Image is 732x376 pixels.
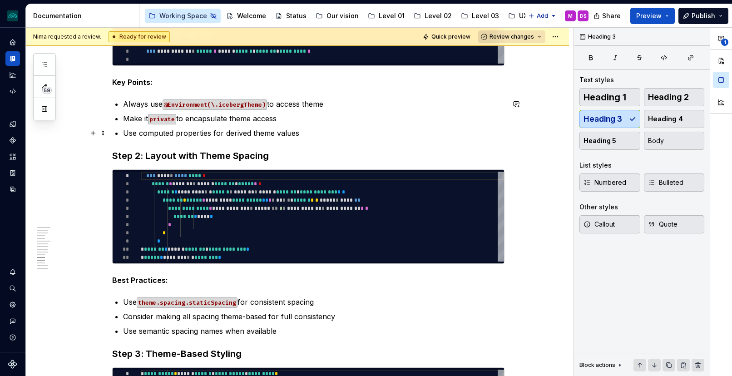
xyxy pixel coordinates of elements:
[379,11,405,20] div: Level 01
[579,132,640,150] button: Heading 5
[579,361,615,369] div: Block actions
[721,39,728,46] span: 1
[123,326,504,336] p: Use semantic spacing names when available
[112,149,504,162] h3: Step 2: Layout with Theme Spacing
[33,33,101,40] span: requested a review.
[5,182,20,197] a: Data sources
[644,88,705,106] button: Heading 2
[5,265,20,279] button: Notifications
[579,75,614,84] div: Text styles
[33,11,135,20] div: Documentation
[519,11,556,20] div: UX patterns
[5,68,20,82] a: Analytics
[602,11,621,20] span: Share
[504,9,560,23] a: UX patterns
[584,136,616,145] span: Heading 5
[223,9,270,23] a: Welcome
[272,9,310,23] a: Status
[123,297,504,307] p: Use for consistent spacing
[7,10,18,21] img: 418c6d47-6da6-4103-8b13-b5999f8989a1.png
[678,8,728,24] button: Publish
[490,33,534,40] span: Review changes
[648,136,664,145] span: Body
[457,9,503,23] a: Level 03
[410,9,455,23] a: Level 02
[326,11,359,20] div: Our vision
[478,30,545,43] button: Review changes
[580,12,587,20] div: DS
[123,113,504,124] p: Make it to encapsulate theme access
[648,178,683,187] span: Bulleted
[33,33,47,40] span: Nima
[5,166,20,180] a: Storybook stories
[5,117,20,131] a: Design tokens
[5,35,20,49] a: Home
[123,128,504,139] p: Use computed properties for derived theme values
[8,360,17,369] svg: Supernova Logo
[42,87,52,94] span: 59
[148,114,176,124] code: private
[112,276,168,285] strong: Best Practices:
[137,297,237,308] code: theme.spacing.staticSpacing
[5,297,20,312] a: Settings
[286,11,307,20] div: Status
[579,215,640,233] button: Callout
[145,9,221,23] a: Working Space
[5,281,20,296] button: Search ⌘K
[648,114,683,124] span: Heading 4
[630,8,675,24] button: Preview
[364,9,408,23] a: Level 01
[163,99,267,110] code: @Environment(\.icebergTheme)
[109,31,170,42] div: Ready for review
[579,173,640,192] button: Numbered
[644,215,705,233] button: Quote
[636,11,662,20] span: Preview
[584,220,615,229] span: Callout
[159,11,207,20] div: Working Space
[145,7,524,25] div: Page tree
[5,314,20,328] button: Contact support
[644,132,705,150] button: Body
[692,11,715,20] span: Publish
[644,173,705,192] button: Bulleted
[568,12,573,20] div: M
[648,93,689,102] span: Heading 2
[579,203,618,212] div: Other styles
[5,84,20,99] a: Code automation
[579,359,623,371] div: Block actions
[537,12,548,20] span: Add
[644,110,705,128] button: Heading 4
[5,149,20,164] a: Assets
[123,311,504,322] p: Consider making all spacing theme-based for full consistency
[5,133,20,148] a: Components
[584,178,626,187] span: Numbered
[112,78,153,87] strong: Key Points:
[579,161,612,170] div: List styles
[579,88,640,106] button: Heading 1
[312,9,362,23] a: Our vision
[425,11,452,20] div: Level 02
[112,347,504,360] h3: Step 3: Theme-Based Styling
[589,8,627,24] button: Share
[420,30,475,43] button: Quick preview
[431,33,470,40] span: Quick preview
[5,51,20,66] a: Documentation
[584,93,626,102] span: Heading 1
[123,99,504,109] p: Always use to access theme
[648,220,678,229] span: Quote
[525,10,559,22] button: Add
